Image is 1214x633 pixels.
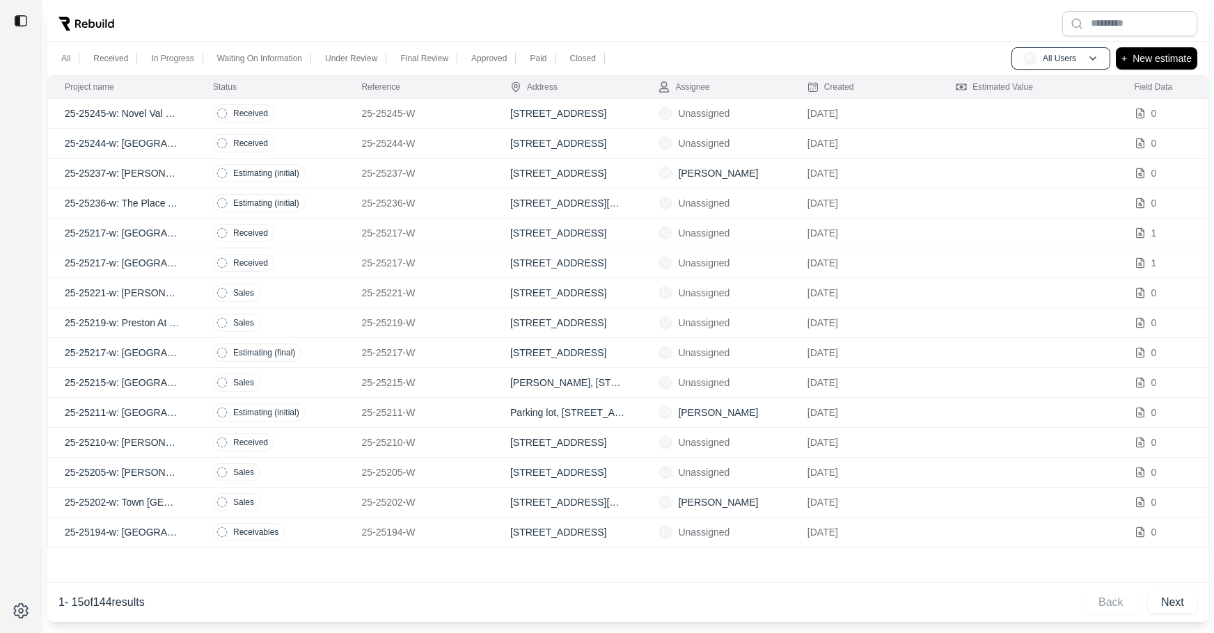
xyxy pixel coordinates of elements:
[361,81,400,93] div: Reference
[807,226,922,240] p: [DATE]
[233,347,295,358] p: Estimating (final)
[494,458,642,488] td: [STREET_ADDRESS]
[659,136,672,150] span: U
[233,287,254,298] p: Sales
[678,256,730,270] p: Unassigned
[65,316,180,330] p: 25-25219-w: Preston At [GEOGRAPHIC_DATA] 1425
[1133,50,1192,67] p: New estimate
[1151,286,1157,300] p: 0
[659,196,672,210] span: U
[233,168,299,179] p: Estimating (initial)
[807,465,922,479] p: [DATE]
[65,495,180,509] p: 25-25202-w: Town [GEOGRAPHIC_DATA]
[65,81,114,93] div: Project name
[1151,525,1157,539] p: 0
[233,317,254,328] p: Sales
[325,53,377,64] p: Under Review
[400,53,448,64] p: Final Review
[65,525,180,539] p: 25-25194-w: [GEOGRAPHIC_DATA] 3146 214
[361,256,476,270] p: 25-25217-W
[361,376,476,390] p: 25-25215-W
[65,435,180,449] p: 25-25210-w: [PERSON_NAME]
[1011,47,1110,70] button: AUAll Users
[659,465,672,479] span: U
[494,129,642,159] td: [STREET_ADDRESS]
[1151,406,1157,419] p: 0
[678,346,730,360] p: Unassigned
[510,81,558,93] div: Address
[678,166,758,180] p: [PERSON_NAME]
[361,226,476,240] p: 25-25217-W
[65,256,180,270] p: 25-25217-w: [GEOGRAPHIC_DATA] 112,212 - Recon
[494,368,642,398] td: [PERSON_NAME], [STREET_ADDRESS]
[678,196,730,210] p: Unassigned
[233,138,268,149] p: Received
[494,488,642,518] td: [STREET_ADDRESS][PERSON_NAME]
[659,166,672,180] span: SK
[807,346,922,360] p: [DATE]
[233,108,268,119] p: Received
[233,198,299,209] p: Estimating (initial)
[65,106,180,120] p: 25-25245-w: Novel Val Vista 3065, 4065
[807,166,922,180] p: [DATE]
[233,257,268,269] p: Received
[494,308,642,338] td: [STREET_ADDRESS]
[1151,106,1157,120] p: 0
[233,227,268,239] p: Received
[494,99,642,129] td: [STREET_ADDRESS]
[213,81,237,93] div: Status
[494,218,642,248] td: [STREET_ADDRESS]
[14,14,28,28] img: toggle sidebar
[361,495,476,509] p: 25-25202-W
[659,376,672,390] span: U
[233,437,268,448] p: Received
[93,53,128,64] p: Received
[65,406,180,419] p: 25-25211-w: [GEOGRAPHIC_DATA]
[361,166,476,180] p: 25-25237-W
[1148,591,1197,614] button: Next
[807,406,922,419] p: [DATE]
[1151,316,1157,330] p: 0
[65,376,180,390] p: 25-25215-w: [GEOGRAPHIC_DATA][PERSON_NAME]
[233,497,254,508] p: Sales
[1151,226,1157,240] p: 1
[1121,50,1127,67] p: +
[65,286,180,300] p: 25-25221-w: [PERSON_NAME]- Lumara Apartments
[233,377,254,388] p: Sales
[494,428,642,458] td: [STREET_ADDRESS]
[361,286,476,300] p: 25-25221-W
[678,495,758,509] p: [PERSON_NAME]
[807,435,922,449] p: [DATE]
[1151,166,1157,180] p: 0
[361,136,476,150] p: 25-25244-W
[659,316,672,330] span: U
[807,286,922,300] p: [DATE]
[361,406,476,419] p: 25-25211-W
[570,53,596,64] p: Closed
[956,81,1033,93] div: Estimated Value
[678,106,730,120] p: Unassigned
[361,316,476,330] p: 25-25219-W
[361,106,476,120] p: 25-25245-W
[1151,256,1157,270] p: 1
[807,256,922,270] p: [DATE]
[1151,346,1157,360] p: 0
[494,189,642,218] td: [STREET_ADDRESS][PERSON_NAME]
[494,248,642,278] td: [STREET_ADDRESS]
[807,136,922,150] p: [DATE]
[58,17,114,31] img: Rebuild
[659,525,672,539] span: U
[678,525,730,539] p: Unassigned
[494,518,642,547] td: [STREET_ADDRESS]
[807,316,922,330] p: [DATE]
[361,435,476,449] p: 25-25210-W
[233,407,299,418] p: Estimating (initial)
[807,106,922,120] p: [DATE]
[807,196,922,210] p: [DATE]
[233,527,278,538] p: Receivables
[58,594,145,611] p: 1 - 15 of 144 results
[361,525,476,539] p: 25-25194-W
[659,495,672,509] span: NJ
[1116,47,1197,70] button: +New estimate
[233,467,254,478] p: Sales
